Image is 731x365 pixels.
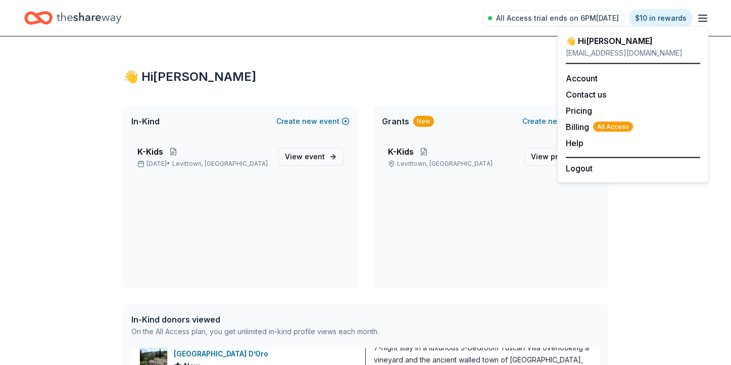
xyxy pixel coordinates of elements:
[302,115,317,127] span: new
[382,115,409,127] span: Grants
[629,9,693,27] a: $10 in rewards
[496,12,619,24] span: All Access trial ends on 6PM[DATE]
[566,162,593,174] button: Logout
[172,160,268,168] span: Levittown, [GEOGRAPHIC_DATA]
[548,115,563,127] span: new
[566,137,583,149] button: Help
[137,160,270,168] p: [DATE] •
[388,146,414,158] span: K-Kids
[566,121,633,133] span: Billing
[566,106,592,116] a: Pricing
[131,115,160,127] span: In-Kind
[524,148,594,166] a: View project
[276,115,350,127] button: Createnewevent
[285,151,325,163] span: View
[123,69,608,85] div: 👋 Hi [PERSON_NAME]
[593,122,633,132] span: All Access
[174,348,272,360] div: [GEOGRAPHIC_DATA] D’Oro
[137,146,163,158] span: K-Kids
[566,121,633,133] button: BillingAll Access
[531,151,575,163] span: View
[566,35,700,47] div: 👋 Hi [PERSON_NAME]
[305,152,325,161] span: event
[566,47,700,59] div: [EMAIL_ADDRESS][DOMAIN_NAME]
[551,152,575,161] span: project
[278,148,344,166] a: View event
[24,6,121,30] a: Home
[131,326,379,338] div: On the All Access plan, you get unlimited in-kind profile views each month.
[131,313,379,326] div: In-Kind donors viewed
[522,115,600,127] button: Createnewproject
[482,10,625,26] a: All Access trial ends on 6PM[DATE]
[388,160,516,168] p: Levittown, [GEOGRAPHIC_DATA]
[566,73,598,83] a: Account
[566,88,606,101] button: Contact us
[413,116,434,127] div: New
